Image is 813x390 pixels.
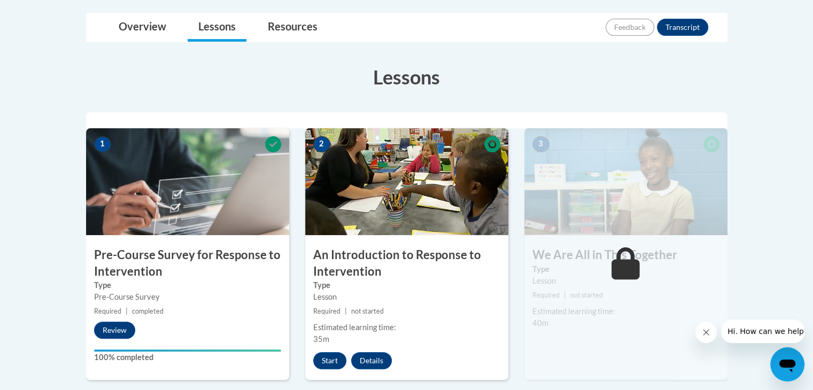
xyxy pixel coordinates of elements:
span: | [564,291,566,299]
label: Type [532,263,719,275]
span: 35m [313,334,329,344]
h3: An Introduction to Response to Intervention [305,247,508,280]
span: 2 [313,136,330,152]
div: Lesson [532,275,719,287]
button: Transcript [657,19,708,36]
span: Required [313,307,340,315]
h3: Lessons [86,64,727,90]
span: 3 [532,136,549,152]
span: Hi. How can we help? [6,7,87,16]
span: | [345,307,347,315]
button: Details [351,352,392,369]
label: Type [313,279,500,291]
div: Your progress [94,349,281,352]
span: completed [132,307,164,315]
a: Lessons [188,13,246,42]
div: Estimated learning time: [532,306,719,317]
span: 1 [94,136,111,152]
span: Required [94,307,121,315]
button: Feedback [606,19,654,36]
label: 100% completed [94,352,281,363]
div: Estimated learning time: [313,322,500,333]
div: Lesson [313,291,500,303]
h3: We Are All in This Together [524,247,727,263]
span: | [126,307,128,315]
a: Resources [257,13,328,42]
label: Type [94,279,281,291]
span: not started [570,291,603,299]
a: Overview [108,13,177,42]
button: Review [94,322,135,339]
h3: Pre-Course Survey for Response to Intervention [86,247,289,280]
iframe: Message from company [721,319,804,343]
iframe: Button to launch messaging window [770,347,804,381]
span: Required [532,291,560,299]
span: 40m [532,318,548,327]
div: Pre-Course Survey [94,291,281,303]
img: Course Image [305,128,508,235]
button: Start [313,352,346,369]
span: not started [351,307,384,315]
img: Course Image [86,128,289,235]
img: Course Image [524,128,727,235]
iframe: Close message [695,322,717,343]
